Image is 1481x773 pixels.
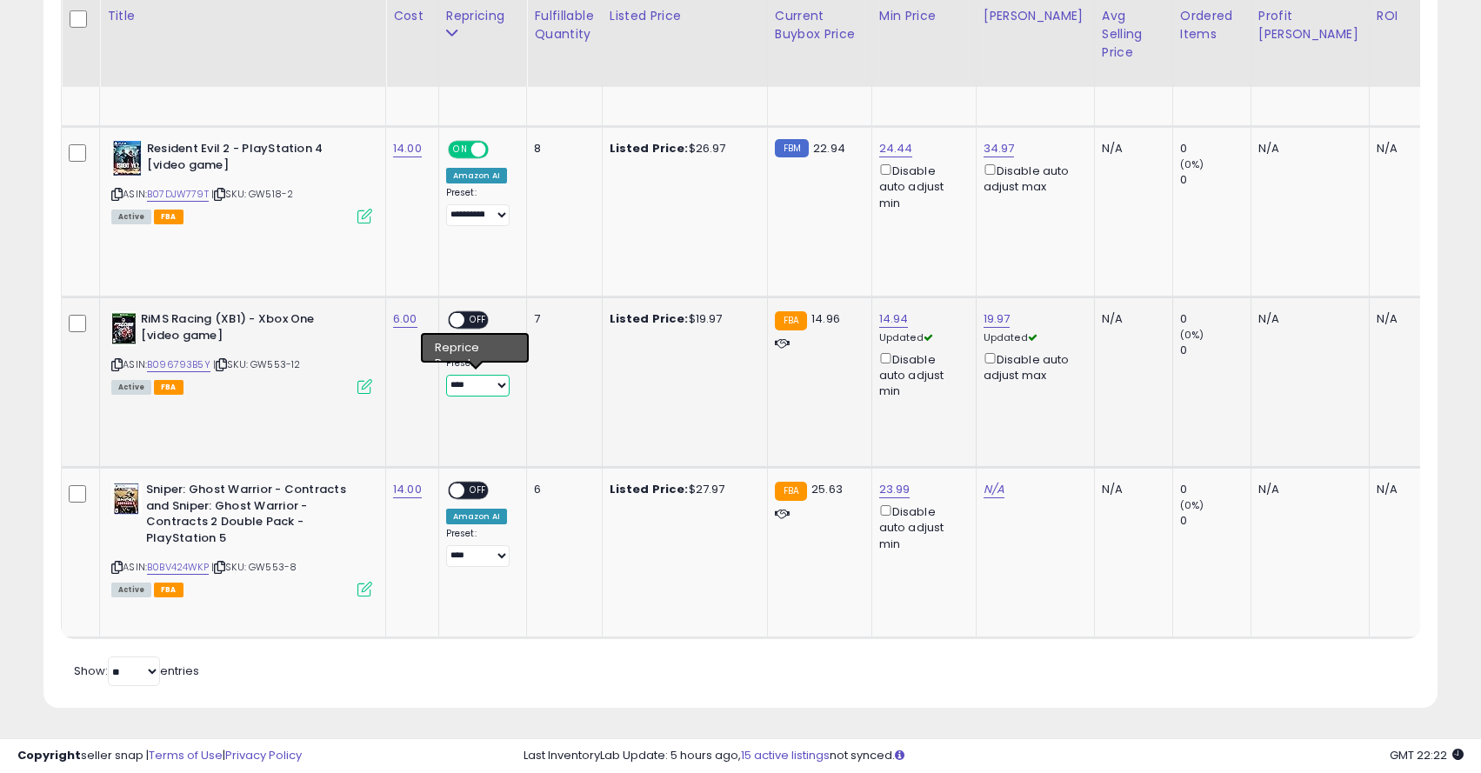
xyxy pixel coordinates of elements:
[446,187,514,226] div: Preset:
[1180,141,1251,157] div: 0
[147,141,358,177] b: Resident Evil 2 - PlayStation 4 [video game]
[984,330,1037,344] span: Updated
[775,7,864,43] div: Current Buybox Price
[149,747,223,763] a: Terms of Use
[107,7,378,25] div: Title
[1180,343,1251,358] div: 0
[775,482,807,501] small: FBA
[984,140,1015,157] a: 34.97
[464,313,492,328] span: OFF
[450,143,471,157] span: ON
[775,139,809,157] small: FBM
[213,357,301,371] span: | SKU: GW553-12
[147,357,210,372] a: B096793B5Y
[1258,7,1362,43] div: Profit [PERSON_NAME]
[111,482,372,595] div: ASIN:
[393,140,422,157] a: 14.00
[1258,141,1356,157] div: N/A
[1377,311,1434,327] div: N/A
[879,7,969,25] div: Min Price
[1377,7,1440,25] div: ROI
[984,161,1081,195] div: Disable auto adjust max
[1180,328,1204,342] small: (0%)
[446,338,507,354] div: Amazon AI
[1180,513,1251,529] div: 0
[879,161,963,211] div: Disable auto adjust min
[17,748,302,764] div: seller snap | |
[811,310,840,327] span: 14.96
[1377,482,1434,497] div: N/A
[984,350,1081,383] div: Disable auto adjust max
[879,140,913,157] a: 24.44
[464,483,492,498] span: OFF
[741,747,830,763] a: 15 active listings
[111,583,151,597] span: All listings currently available for purchase on Amazon
[610,310,689,327] b: Listed Price:
[879,330,933,344] span: Updated
[813,140,845,157] span: 22.94
[211,187,293,201] span: | SKU: GW518-2
[610,7,760,25] div: Listed Price
[1377,141,1434,157] div: N/A
[534,311,588,327] div: 7
[141,311,352,348] b: RiMS Racing (XB1) - Xbox One [video game]
[1102,141,1159,157] div: N/A
[154,583,183,597] span: FBA
[879,502,963,552] div: Disable auto adjust min
[534,482,588,497] div: 6
[393,481,422,498] a: 14.00
[146,482,357,550] b: Sniper: Ghost Warrior - Contracts and Sniper: Ghost Warrior - Contracts 2 Double Pack - PlayStati...
[446,357,514,396] div: Preset:
[17,747,81,763] strong: Copyright
[111,141,143,176] img: 515jHQOzyiS._SL40_.jpg
[984,7,1087,25] div: [PERSON_NAME]
[610,140,689,157] b: Listed Price:
[111,482,142,516] img: 51F0kdizruL._SL40_.jpg
[1180,157,1204,171] small: (0%)
[1258,311,1356,327] div: N/A
[610,141,754,157] div: $26.97
[393,310,417,328] a: 6.00
[1102,7,1165,62] div: Avg Selling Price
[1180,311,1251,327] div: 0
[811,481,843,497] span: 25.63
[111,380,151,395] span: All listings currently available for purchase on Amazon
[1102,482,1159,497] div: N/A
[446,168,507,183] div: Amazon AI
[610,482,754,497] div: $27.97
[879,481,911,498] a: 23.99
[154,210,183,224] span: FBA
[111,311,137,346] img: 51PPJDgvPGS._SL40_.jpg
[446,528,514,567] div: Preset:
[1180,7,1244,43] div: Ordered Items
[879,350,963,400] div: Disable auto adjust min
[1102,311,1159,327] div: N/A
[1180,498,1204,512] small: (0%)
[211,560,297,574] span: | SKU: GW553-8
[879,310,909,328] a: 14.94
[984,310,1011,328] a: 19.97
[111,141,372,222] div: ASIN:
[1390,747,1464,763] span: 2025-10-6 22:22 GMT
[225,747,302,763] a: Privacy Policy
[775,311,807,330] small: FBA
[1180,172,1251,188] div: 0
[984,481,1004,498] a: N/A
[446,7,520,25] div: Repricing
[147,560,209,575] a: B0BV424WKP
[111,210,151,224] span: All listings currently available for purchase on Amazon
[1258,482,1356,497] div: N/A
[111,311,372,392] div: ASIN:
[74,663,199,679] span: Show: entries
[446,509,507,524] div: Amazon AI
[534,141,588,157] div: 8
[393,7,431,25] div: Cost
[610,311,754,327] div: $19.97
[524,748,1464,764] div: Last InventoryLab Update: 5 hours ago, not synced.
[486,143,514,157] span: OFF
[610,481,689,497] b: Listed Price:
[534,7,594,43] div: Fulfillable Quantity
[154,380,183,395] span: FBA
[147,187,209,202] a: B07DJW779T
[1180,482,1251,497] div: 0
